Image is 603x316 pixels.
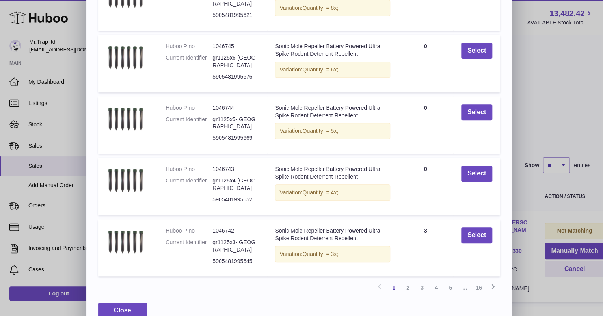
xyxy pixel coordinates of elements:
dd: 5905481995621 [212,11,259,19]
dd: 5905481995652 [212,196,259,203]
dt: Huboo P no [166,227,212,235]
span: Close [114,307,131,314]
dt: Current Identifier [166,54,212,69]
div: Variation: [275,123,390,139]
div: Variation: [275,246,390,262]
span: Quantity: = 8x; [302,5,338,11]
dd: gr1125x5-[GEOGRAPHIC_DATA] [212,116,259,131]
td: 0 [398,158,453,215]
img: Sonic Mole Repeller Battery Powered Ultra Spike Rodent Deterrent Repellent [106,227,145,257]
div: Sonic Mole Repeller Battery Powered Ultra Spike Rodent Deterrent Repellent [275,166,390,181]
dd: gr1125x3-[GEOGRAPHIC_DATA] [212,239,259,254]
dd: 5905481995645 [212,258,259,265]
dt: Huboo P no [166,166,212,173]
div: Sonic Mole Repeller Battery Powered Ultra Spike Rodent Deterrent Repellent [275,227,390,242]
dd: 1046743 [212,166,259,173]
a: 4 [429,280,443,295]
dd: 1046745 [212,43,259,50]
div: Variation: [275,184,390,201]
span: Quantity: = 4x; [302,189,338,196]
button: Select [461,166,492,182]
dt: Huboo P no [166,104,212,112]
a: 16 [472,280,486,295]
img: Sonic Mole Repeller Battery Powered Ultra Spike Rodent Deterrent Repellent [106,166,145,196]
span: Quantity: = 6x; [302,66,338,73]
td: 0 [398,96,453,154]
dt: Current Identifier [166,239,212,254]
img: Sonic Mole Repeller Battery Powered Ultra Spike Rodent Deterrent Repellent [106,104,145,134]
div: Variation: [275,62,390,78]
dd: gr1125x6-[GEOGRAPHIC_DATA] [212,54,259,69]
a: 5 [443,280,458,295]
dd: 1046744 [212,104,259,112]
button: Select [461,227,492,243]
a: 3 [415,280,429,295]
dt: Current Identifier [166,116,212,131]
span: Quantity: = 3x; [302,251,338,257]
button: Select [461,43,492,59]
td: 3 [398,219,453,277]
span: ... [458,280,472,295]
td: 0 [398,35,453,92]
div: Sonic Mole Repeller Battery Powered Ultra Spike Rodent Deterrent Repellent [275,104,390,119]
img: Sonic Mole Repeller Battery Powered Ultra Spike Rodent Deterrent Repellent [106,43,145,73]
dd: 1046742 [212,227,259,235]
a: 2 [401,280,415,295]
dd: 5905481995676 [212,73,259,81]
dd: 5905481995669 [212,134,259,142]
dt: Huboo P no [166,43,212,50]
dt: Current Identifier [166,177,212,192]
span: Quantity: = 5x; [302,128,338,134]
button: Select [461,104,492,120]
a: 1 [387,280,401,295]
dd: gr1125x4-[GEOGRAPHIC_DATA] [212,177,259,192]
div: Sonic Mole Repeller Battery Powered Ultra Spike Rodent Deterrent Repellent [275,43,390,58]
